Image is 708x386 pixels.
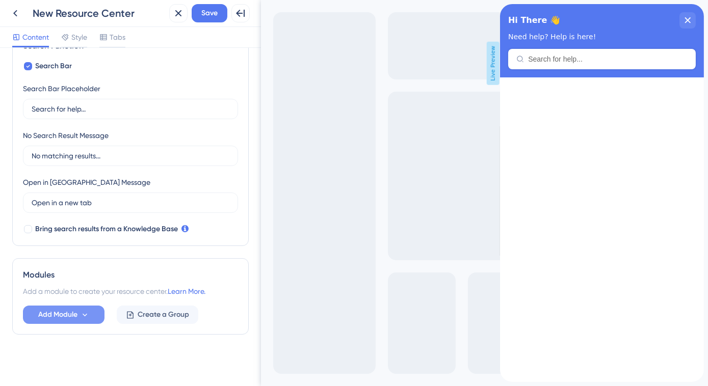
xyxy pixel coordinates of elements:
div: Open in [GEOGRAPHIC_DATA] Message [23,176,150,188]
span: Tabs [110,31,125,43]
span: Add a module to create your resource center. [23,287,168,295]
button: Save [192,4,227,22]
div: 3 [57,5,60,13]
a: Learn More. [168,287,205,295]
input: Search for help... [32,103,229,115]
span: Create a Group [138,309,189,321]
div: Modules [23,269,238,281]
span: Live Preview [226,42,239,85]
span: Need help? Help is here! [8,29,96,37]
button: Create a Group [117,306,198,324]
span: Add Module [38,309,77,321]
span: Search Bar [35,60,72,72]
input: No matching results... [32,150,229,161]
div: No Search Result Message [23,129,109,142]
div: New Resource Center [33,6,165,20]
span: Hi There 👋 [8,9,60,24]
span: Style [71,31,87,43]
div: Search Bar Placeholder [23,82,100,95]
input: Search for help... [28,51,188,59]
button: Add Module [23,306,104,324]
div: close resource center [179,8,196,24]
input: Open in a new tab [32,197,229,208]
span: Bring search results from a Knowledge Base [35,223,178,235]
span: Content [22,31,49,43]
span: Save [201,7,218,19]
span: Get Started [5,3,50,15]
